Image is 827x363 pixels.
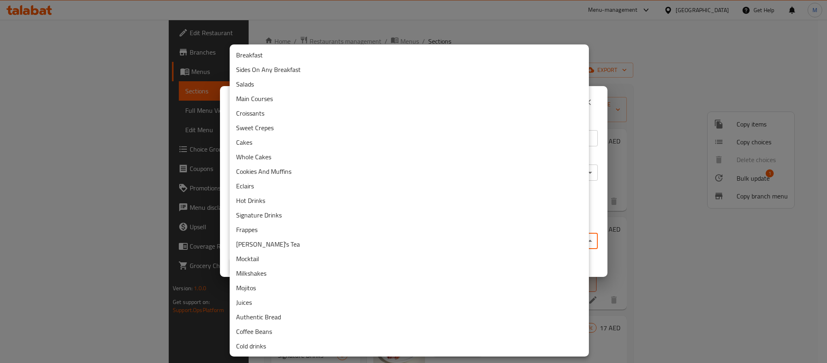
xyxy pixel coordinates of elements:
li: Hot Drinks [230,193,589,208]
li: [PERSON_NAME]'s Tea [230,237,589,251]
li: Sweet Crepes [230,120,589,135]
li: Whole Cakes [230,150,589,164]
li: Mocktail [230,251,589,266]
li: Coffee Beans [230,324,589,339]
li: Mojitos [230,281,589,295]
li: Croissants [230,106,589,120]
li: Sides On Any Breakfast [230,62,589,77]
li: Main Courses [230,91,589,106]
li: Frappes [230,222,589,237]
li: Eclairs [230,179,589,193]
li: Signature Drinks [230,208,589,222]
li: Cakes [230,135,589,150]
li: Juices [230,295,589,310]
li: Cookies And Muffins [230,164,589,179]
li: Milkshakes [230,266,589,281]
li: Cold drinks [230,339,589,353]
li: Salads [230,77,589,91]
li: Breakfast [230,48,589,62]
li: Authentic Bread [230,310,589,324]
